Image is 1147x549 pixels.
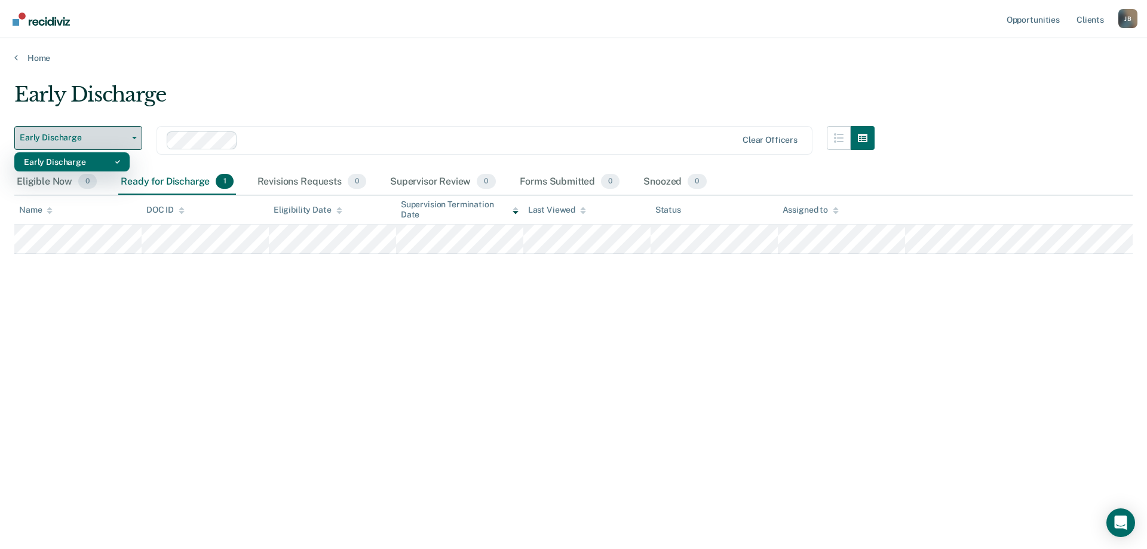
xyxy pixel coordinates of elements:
div: Ready for Discharge1 [118,169,235,195]
div: DOC ID [146,205,185,215]
div: Eligible Now0 [14,169,99,195]
span: 0 [688,174,706,189]
button: Profile dropdown button [1118,9,1137,28]
div: Eligibility Date [274,205,342,215]
span: 1 [216,174,233,189]
div: Revisions Requests0 [255,169,369,195]
div: Early Discharge [14,82,875,116]
span: 0 [477,174,495,189]
div: Supervision Termination Date [401,200,519,220]
button: Early Discharge [14,126,142,150]
div: J B [1118,9,1137,28]
img: Recidiviz [13,13,70,26]
a: Home [14,53,1133,63]
span: 0 [601,174,619,189]
div: Status [655,205,681,215]
div: Name [19,205,53,215]
span: Early Discharge [20,133,127,143]
div: Open Intercom Messenger [1106,508,1135,537]
span: 0 [78,174,97,189]
div: Early Discharge [24,152,120,171]
span: 0 [348,174,366,189]
div: Supervisor Review0 [388,169,498,195]
div: Snoozed0 [641,169,709,195]
div: Assigned to [783,205,839,215]
div: Last Viewed [528,205,586,215]
div: Clear officers [743,135,798,145]
div: Forms Submitted0 [517,169,622,195]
